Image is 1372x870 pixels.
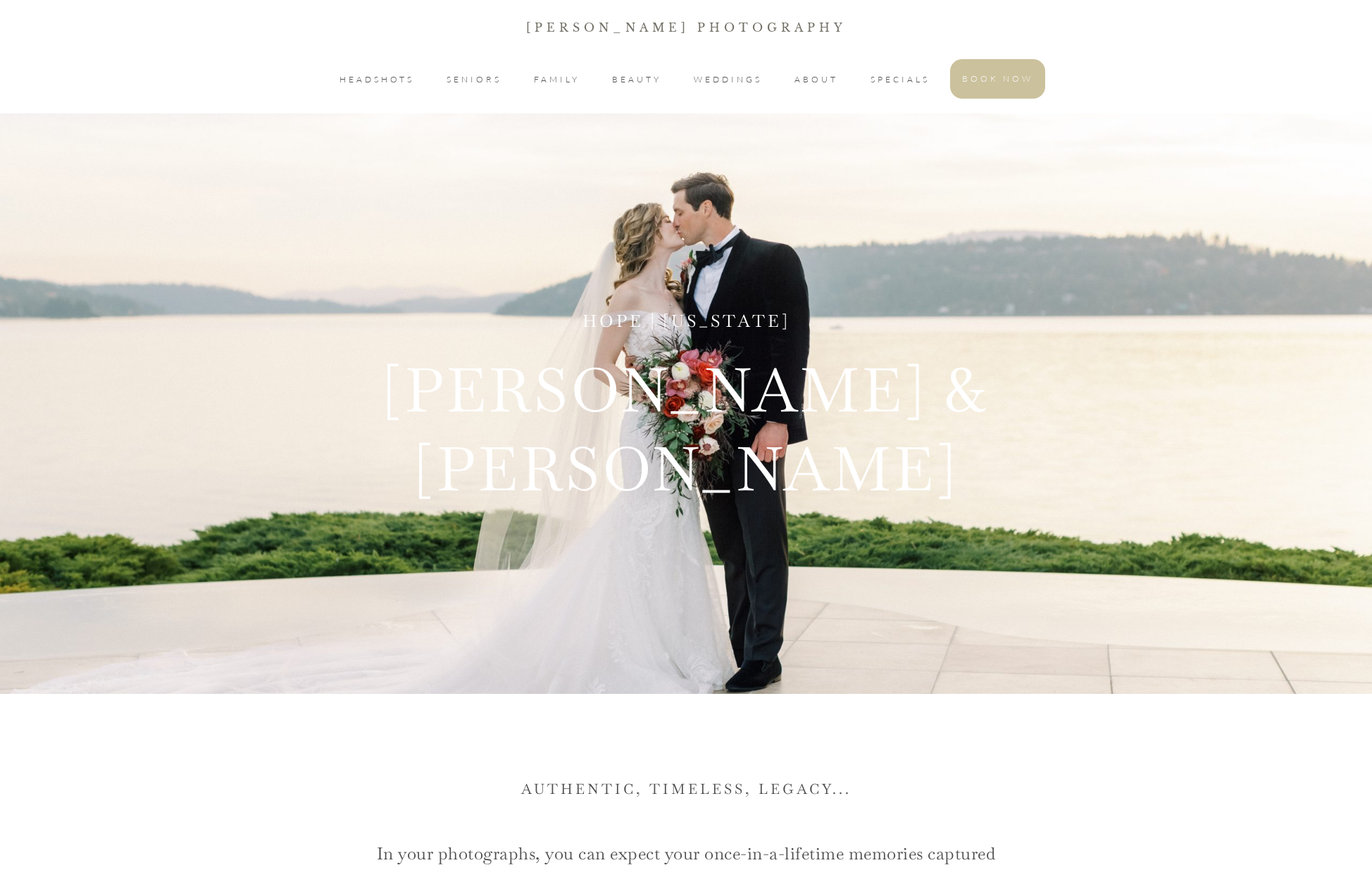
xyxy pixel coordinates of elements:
[962,70,1033,87] a: BOOK NOW
[264,779,1108,799] h2: Authentic, Timeless, Legacy...
[871,71,930,88] a: SPECIALS
[447,71,501,88] a: SENIORS
[582,310,790,332] span: Hope | [US_STATE]
[694,71,762,88] a: WEDDINGS
[384,351,989,508] span: [PERSON_NAME] & [PERSON_NAME]
[794,71,838,88] a: ABOUT
[612,71,661,88] a: BEAUTY
[339,71,414,88] a: HEADSHOTS
[264,18,1108,37] p: [PERSON_NAME] Photography
[534,71,580,88] a: FAMILY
